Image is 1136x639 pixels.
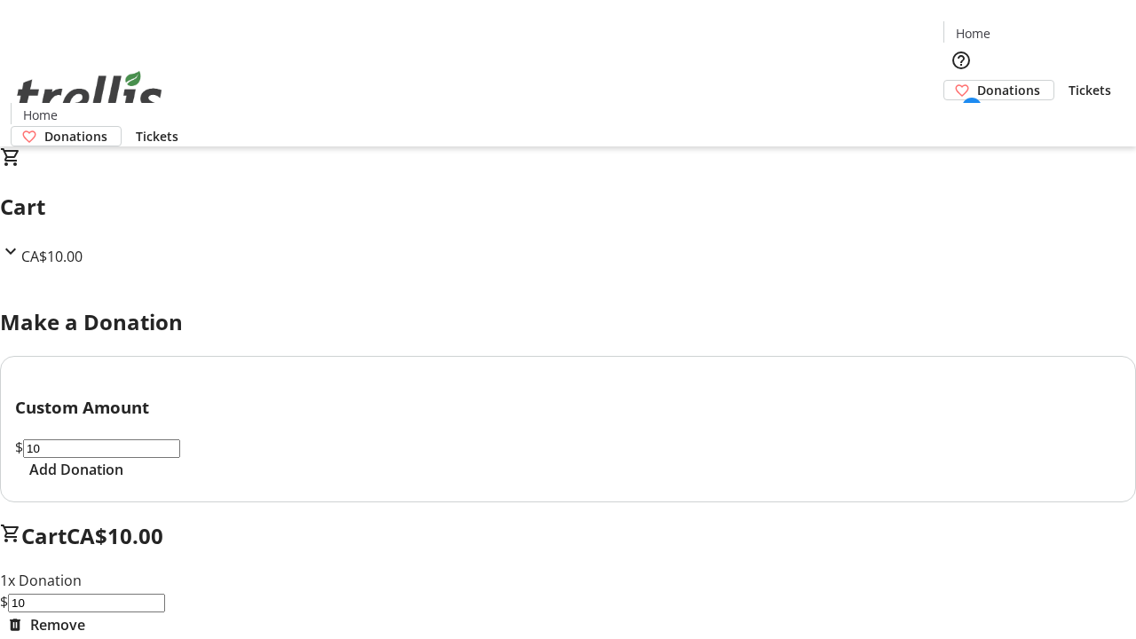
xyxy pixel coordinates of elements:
span: Donations [44,127,107,146]
span: Tickets [136,127,178,146]
span: Add Donation [29,459,123,480]
span: Home [956,24,990,43]
span: CA$10.00 [67,521,163,550]
span: Remove [30,614,85,635]
a: Donations [11,126,122,146]
button: Add Donation [15,459,138,480]
input: Donation Amount [23,439,180,458]
a: Home [12,106,68,124]
button: Help [943,43,979,78]
span: Tickets [1069,81,1111,99]
span: $ [15,438,23,457]
a: Tickets [1054,81,1125,99]
button: Cart [943,100,979,136]
span: Home [23,106,58,124]
input: Donation Amount [8,594,165,612]
a: Tickets [122,127,193,146]
span: Donations [977,81,1040,99]
img: Orient E2E Organization X0JZj5pYMl's Logo [11,51,169,140]
span: CA$10.00 [21,247,83,266]
a: Donations [943,80,1054,100]
a: Home [944,24,1001,43]
h3: Custom Amount [15,395,1121,420]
